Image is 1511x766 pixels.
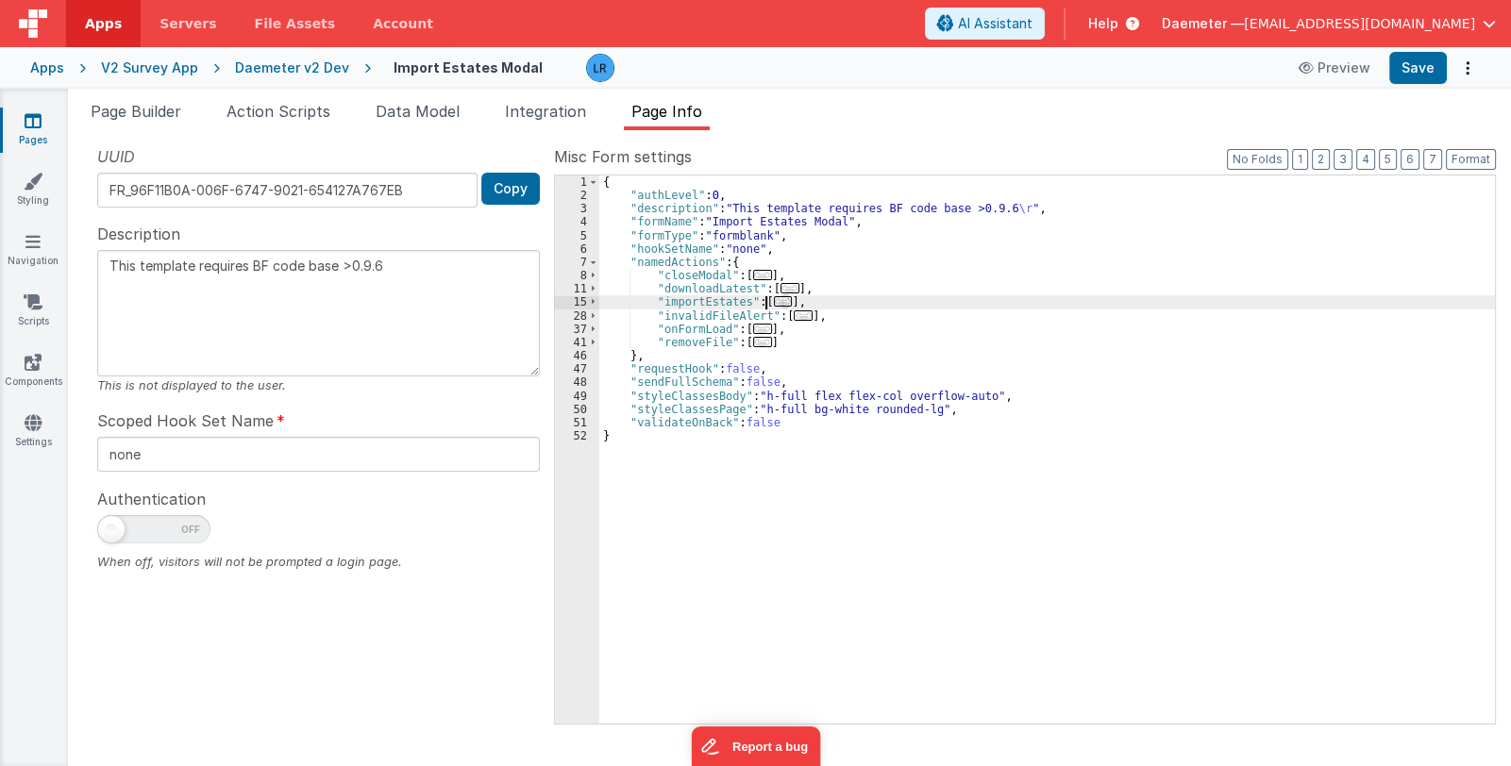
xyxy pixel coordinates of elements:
[1356,149,1375,170] button: 4
[97,223,180,245] span: Description
[1401,149,1419,170] button: 6
[753,270,772,280] span: ...
[555,429,599,442] div: 52
[1379,149,1397,170] button: 5
[555,202,599,215] div: 3
[97,376,540,394] div: This is not displayed to the user.
[91,102,181,121] span: Page Builder
[555,242,599,256] div: 6
[255,14,336,33] span: File Assets
[227,102,330,121] span: Action Scripts
[555,390,599,403] div: 49
[555,336,599,349] div: 41
[555,349,599,362] div: 46
[587,55,613,81] img: 0cc89ea87d3ef7af341bf65f2365a7ce
[554,145,692,168] span: Misc Form settings
[481,173,540,205] button: Copy
[1454,55,1481,81] button: Options
[555,189,599,202] div: 2
[30,58,64,77] div: Apps
[631,102,702,121] span: Page Info
[505,102,586,121] span: Integration
[555,269,599,282] div: 8
[555,362,599,375] div: 47
[1088,14,1118,33] span: Help
[1162,14,1496,33] button: Daemeter — [EMAIL_ADDRESS][DOMAIN_NAME]
[1162,14,1244,33] span: Daemeter —
[555,309,599,323] div: 28
[1389,52,1447,84] button: Save
[1244,14,1475,33] span: [EMAIL_ADDRESS][DOMAIN_NAME]
[1446,149,1496,170] button: Format
[774,296,793,307] span: ...
[1334,149,1352,170] button: 3
[555,175,599,189] div: 1
[101,58,198,77] div: V2 Survey App
[235,58,349,77] div: Daemeter v2 Dev
[159,14,216,33] span: Servers
[555,215,599,228] div: 4
[555,403,599,416] div: 50
[1312,149,1330,170] button: 2
[691,726,820,766] iframe: Marker.io feedback button
[97,145,135,168] span: UUID
[1292,149,1308,170] button: 1
[376,102,460,121] span: Data Model
[85,14,122,33] span: Apps
[1227,149,1288,170] button: No Folds
[555,295,599,308] div: 15
[1423,149,1442,170] button: 7
[958,14,1033,33] span: AI Assistant
[97,553,540,571] div: When off, visitors will not be prompted a login page.
[555,256,599,269] div: 7
[555,229,599,242] div: 5
[394,60,543,75] h4: Import Estates Modal
[555,323,599,336] div: 37
[555,416,599,429] div: 51
[753,337,772,347] span: ...
[97,409,274,432] span: Scoped Hook Set Name
[97,488,206,510] span: Authentication
[794,310,813,321] span: ...
[555,375,599,389] div: 48
[925,8,1045,40] button: AI Assistant
[1287,53,1382,83] button: Preview
[753,324,772,334] span: ...
[781,283,799,293] span: ...
[555,282,599,295] div: 11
